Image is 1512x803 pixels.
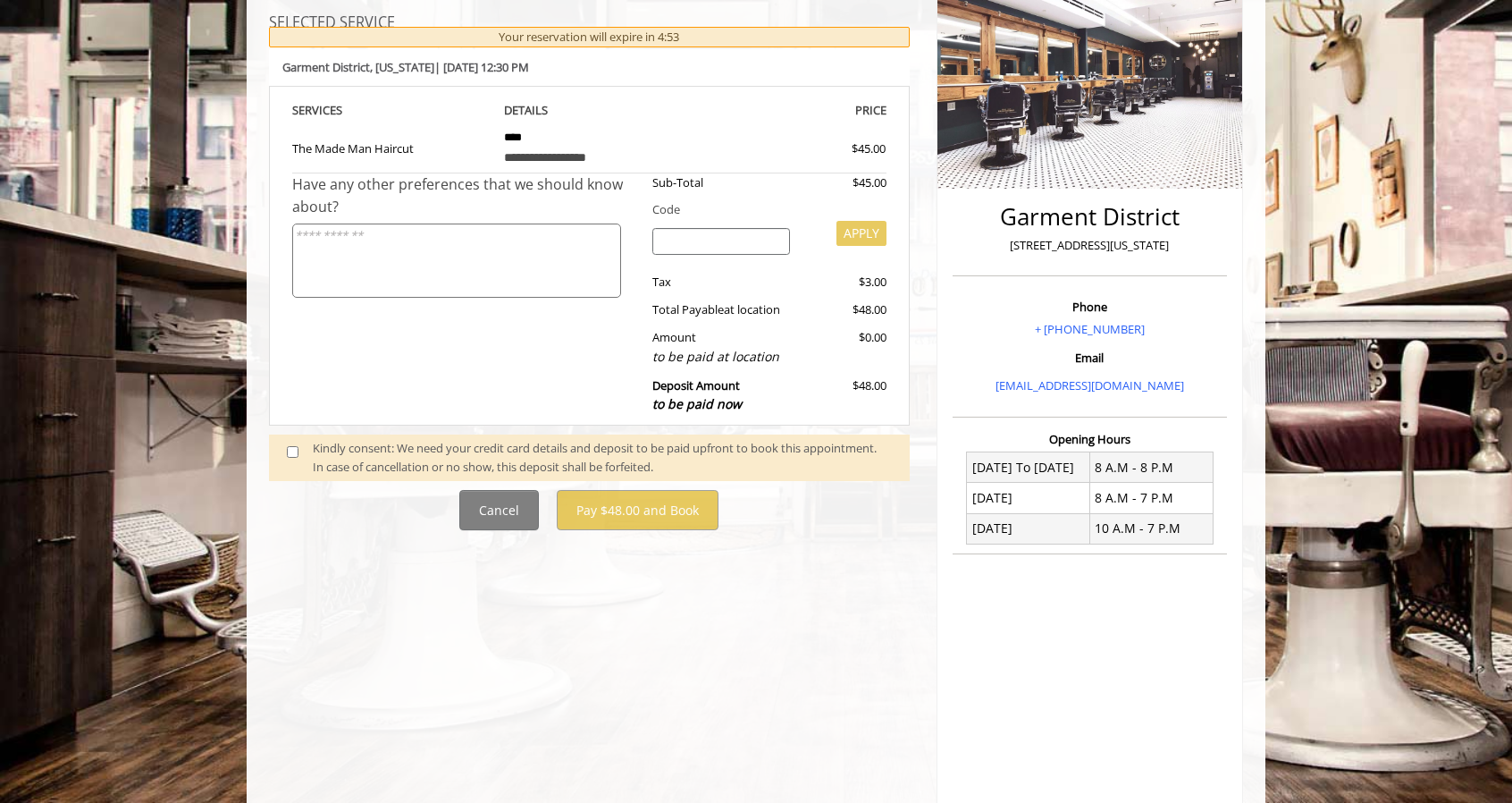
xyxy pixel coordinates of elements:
div: Tax [639,273,804,292]
td: 8 A.M - 8 P.M [1089,452,1213,483]
a: [EMAIL_ADDRESS][DOMAIN_NAME] [995,377,1184,393]
span: , [US_STATE] [370,59,434,75]
td: [DATE] [967,513,1090,544]
span: at location [724,301,780,317]
div: $45.00 [787,139,886,158]
td: [DATE] [967,483,1090,513]
p: [STREET_ADDRESS][US_STATE] [957,236,1222,255]
th: DETAILS [491,100,689,121]
h3: SELECTED SERVICE [269,15,910,31]
a: + [PHONE_NUMBER] [1035,321,1145,337]
button: APPLY [836,221,886,246]
b: Garment District | [DATE] 12:30 PM [282,59,529,75]
td: 8 A.M - 7 P.M [1089,483,1213,513]
button: Cancel [459,490,539,530]
h3: Phone [957,300,1222,313]
div: Amount [639,328,804,367]
span: to be paid now [652,395,742,412]
div: $3.00 [803,273,886,292]
b: Deposit Amount [652,377,742,413]
td: 10 A.M - 7 P.M [1089,513,1213,544]
div: Kindly consent: We need your credit card details and deposit to be paid upfront to book this appo... [313,439,892,477]
div: Sub-Total [639,173,804,192]
div: $48.00 [803,376,886,415]
td: The Made Man Haircut [292,120,491,173]
div: Have any other preferences that we should know about? [292,173,639,219]
div: $0.00 [803,328,886,367]
button: Pay $48.00 and Book [557,490,718,530]
div: Code [639,200,886,219]
span: S [336,102,342,118]
div: $48.00 [803,300,886,319]
h3: Email [957,351,1222,364]
th: SERVICE [292,100,491,121]
div: Total Payable [639,300,804,319]
h3: Opening Hours [953,433,1227,445]
td: [DATE] To [DATE] [967,452,1090,483]
h2: Garment District [957,204,1222,230]
th: PRICE [688,100,886,121]
div: Your reservation will expire in 4:53 [269,27,910,47]
div: $45.00 [803,173,886,192]
div: to be paid at location [652,347,791,367]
